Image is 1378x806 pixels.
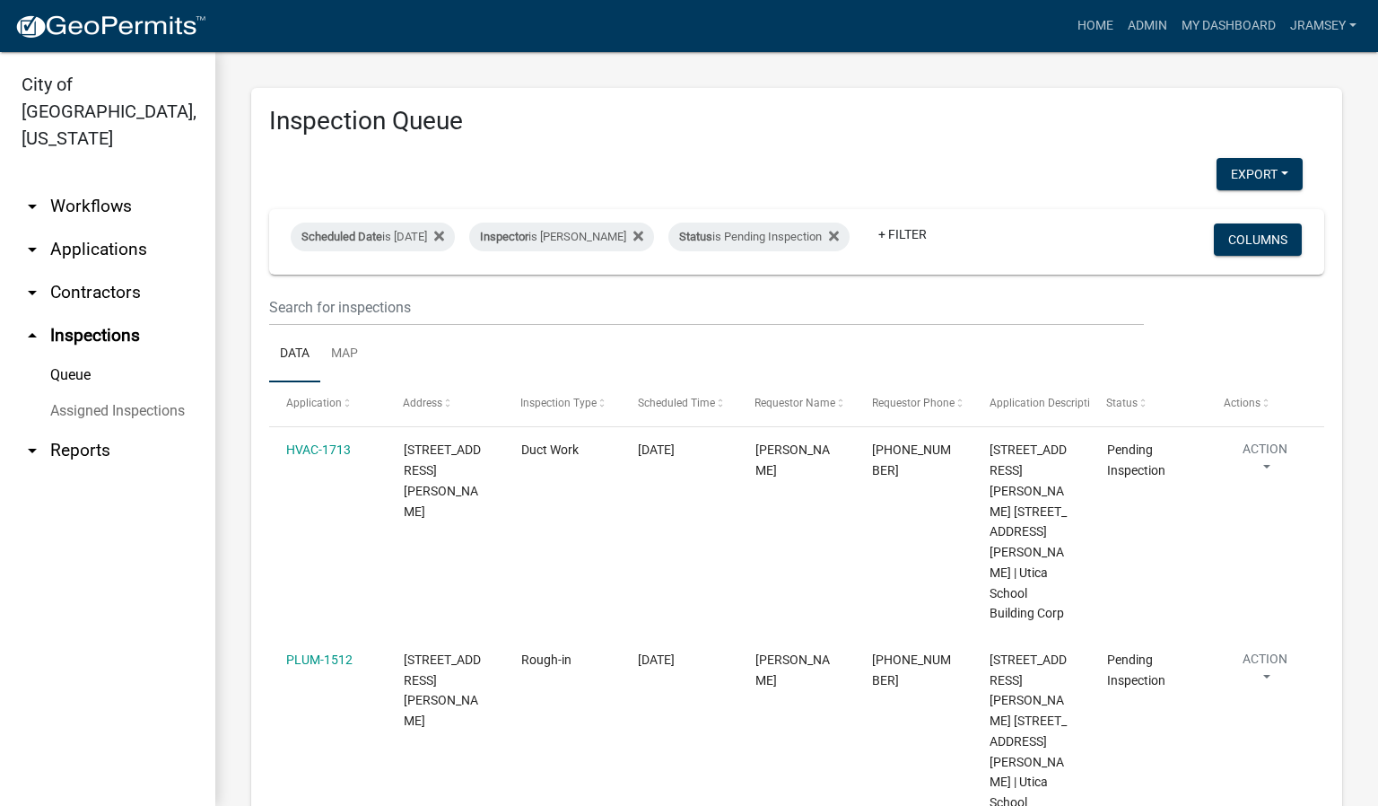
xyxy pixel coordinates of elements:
[1217,158,1303,190] button: Export
[301,230,382,243] span: Scheduled Date
[755,397,836,409] span: Requestor Name
[1224,397,1260,409] span: Actions
[521,442,579,457] span: Duct Work
[1207,382,1324,425] datatable-header-cell: Actions
[269,326,320,383] a: Data
[404,397,443,409] span: Address
[22,196,43,217] i: arrow_drop_down
[286,397,342,409] span: Application
[638,440,720,460] div: [DATE]
[1214,223,1302,256] button: Columns
[387,382,504,425] datatable-header-cell: Address
[638,397,715,409] span: Scheduled Time
[872,653,951,688] span: 812-592-0933
[621,382,738,425] datatable-header-cell: Scheduled Time
[872,442,951,477] span: 513-570-6008
[872,397,955,409] span: Requestor Phone
[972,382,1090,425] datatable-header-cell: Application Description
[269,382,387,425] datatable-header-cell: Application
[1224,440,1306,485] button: Action
[404,653,481,728] span: 2315 ALLISON LANE
[990,397,1103,409] span: Application Description
[22,325,43,346] i: arrow_drop_up
[469,223,654,251] div: is [PERSON_NAME]
[286,442,351,457] a: HVAC-1713
[1107,442,1165,477] span: Pending Inspection
[521,653,571,667] span: Rough-in
[1174,9,1283,43] a: My Dashboard
[1070,9,1121,43] a: Home
[679,230,712,243] span: Status
[864,218,941,250] a: + Filter
[269,106,1324,136] h3: Inspection Queue
[855,382,972,425] datatable-header-cell: Requestor Phone
[503,382,621,425] datatable-header-cell: Inspection Type
[1107,653,1165,688] span: Pending Inspection
[22,440,43,461] i: arrow_drop_down
[521,397,597,409] span: Inspection Type
[755,442,830,477] span: JASON
[1121,9,1174,43] a: Admin
[269,289,1144,326] input: Search for inspections
[738,382,856,425] datatable-header-cell: Requestor Name
[291,223,455,251] div: is [DATE]
[990,442,1067,620] span: 2315 ALLISON LANE 2315 Allison Lane | Utica School Building Corp
[638,650,720,670] div: [DATE]
[320,326,369,383] a: Map
[404,442,481,518] span: 2315 ALLISON LANE
[1090,382,1208,425] datatable-header-cell: Status
[22,239,43,260] i: arrow_drop_down
[755,653,830,688] span: Daniel Schuck
[668,223,850,251] div: is Pending Inspection
[1107,397,1138,409] span: Status
[286,653,353,667] a: PLUM-1512
[1283,9,1364,43] a: jramsey
[480,230,528,243] span: Inspector
[22,282,43,303] i: arrow_drop_down
[1224,650,1306,695] button: Action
